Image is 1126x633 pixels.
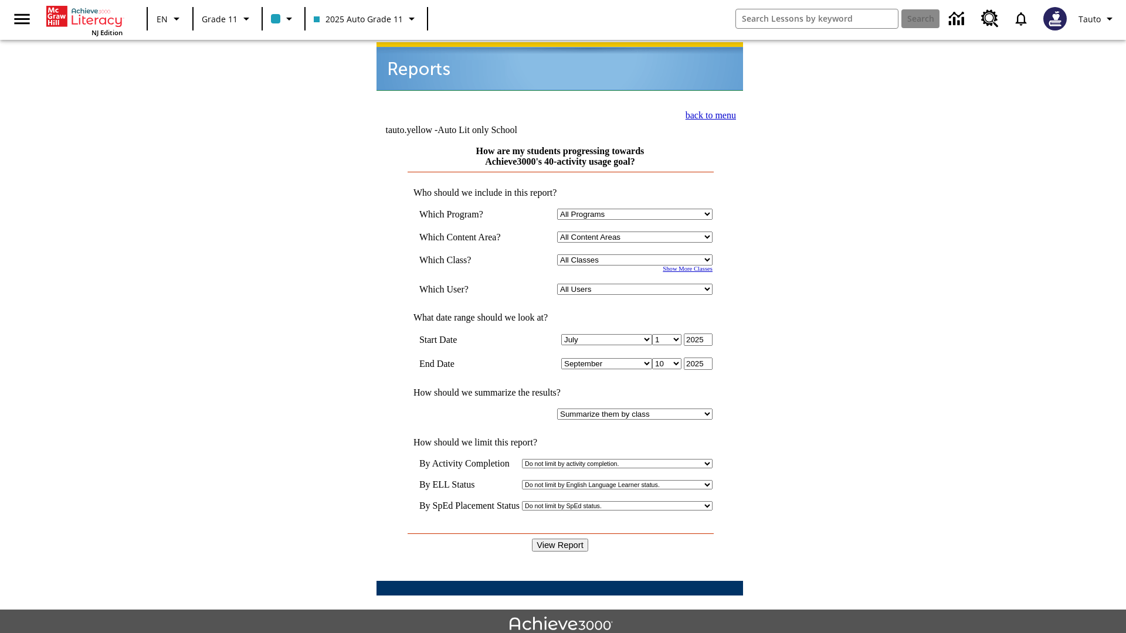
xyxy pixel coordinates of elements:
td: End Date [419,358,518,370]
td: tauto.yellow - [385,125,601,135]
button: Language: EN, Select a language [151,8,189,29]
a: Show More Classes [663,266,713,272]
button: Select a new avatar [1036,4,1074,34]
td: By ELL Status [419,479,520,490]
td: Which Program? [419,209,518,220]
td: Which User? [419,284,518,295]
div: Home [46,4,123,37]
input: search field [736,9,898,28]
span: NJ Edition [91,28,123,37]
span: 2025 Auto Grade 11 [314,13,403,25]
nobr: Which Content Area? [419,232,501,242]
td: Start Date [419,333,518,346]
button: Class: 2025 Auto Grade 11, Select your class [309,8,423,29]
button: Grade: Grade 11, Select a grade [197,8,258,29]
td: How should we summarize the results? [408,387,713,398]
td: Which Class? [419,254,518,266]
button: Open side menu [5,2,39,36]
button: Profile/Settings [1074,8,1121,29]
span: Grade 11 [202,13,238,25]
a: Data Center [942,3,974,35]
a: Resource Center, Will open in new tab [974,3,1006,35]
td: How should we limit this report? [408,437,713,448]
span: EN [157,13,168,25]
td: What date range should we look at? [408,312,713,323]
a: Notifications [1006,4,1036,34]
img: header [377,42,743,91]
td: By SpEd Placement Status [419,501,520,511]
nobr: Auto Lit only School [437,125,517,135]
td: By Activity Completion [419,458,520,469]
img: Avatar [1043,7,1067,30]
button: Class color is light blue. Change class color [266,8,301,29]
input: View Report [532,539,588,552]
td: Who should we include in this report? [408,188,713,198]
span: Tauto [1078,13,1101,25]
a: back to menu [686,110,736,120]
a: How are my students progressing towards Achieve3000's 40-activity usage goal? [476,146,645,166]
